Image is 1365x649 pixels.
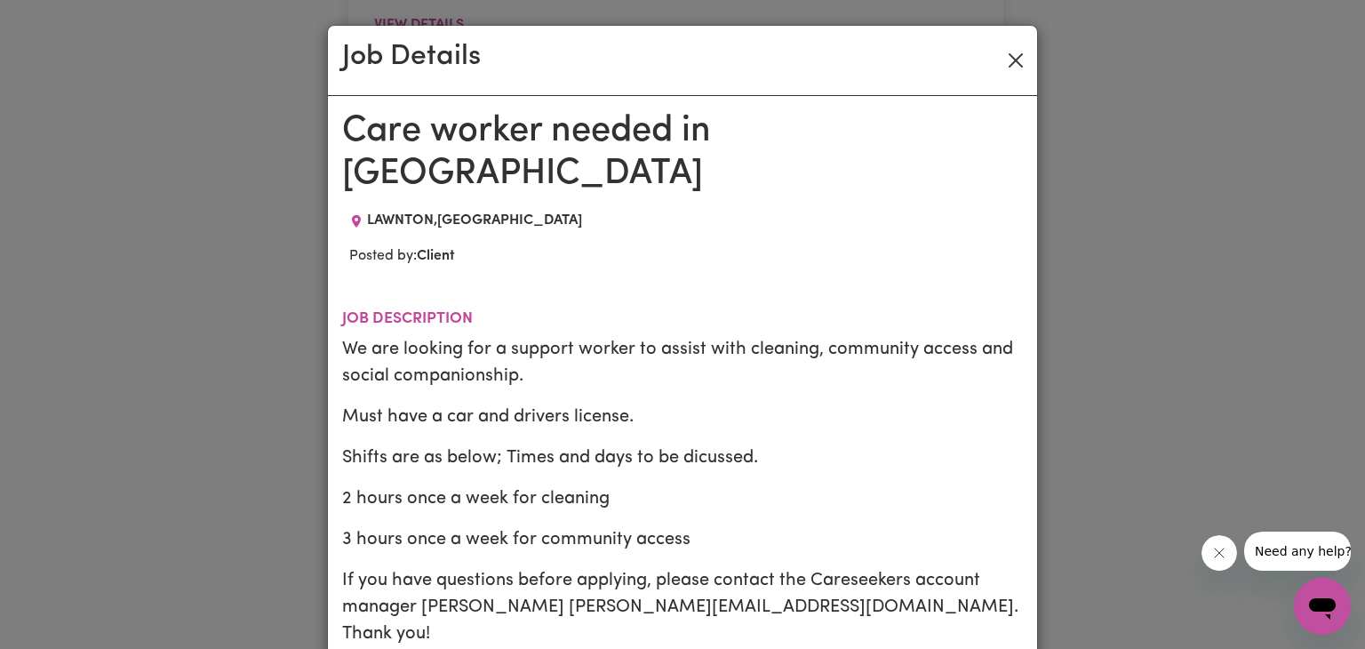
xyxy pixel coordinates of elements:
[367,213,582,228] span: LAWNTON , [GEOGRAPHIC_DATA]
[342,110,1023,196] h1: Care worker needed in [GEOGRAPHIC_DATA]
[11,12,108,27] span: Need any help?
[342,567,1023,647] p: If you have questions before applying, please contact the Careseekers account manager [PERSON_NAM...
[342,336,1023,389] p: We are looking for a support worker to assist with cleaning, community access and social companio...
[417,249,455,263] b: Client
[342,40,481,74] h2: Job Details
[342,210,589,231] div: Job location: LAWNTON, Queensland
[342,445,1023,471] p: Shifts are as below; Times and days to be dicussed.
[1244,532,1351,571] iframe: Message from company
[1294,578,1351,635] iframe: Button to launch messaging window
[342,404,1023,430] p: Must have a car and drivers license.
[349,249,455,263] span: Posted by:
[1201,535,1237,571] iframe: Close message
[342,526,1023,553] p: 3 hours once a week for community access
[1002,46,1030,75] button: Close
[342,309,1023,328] h2: Job description
[342,485,1023,512] p: 2 hours once a week for cleaning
